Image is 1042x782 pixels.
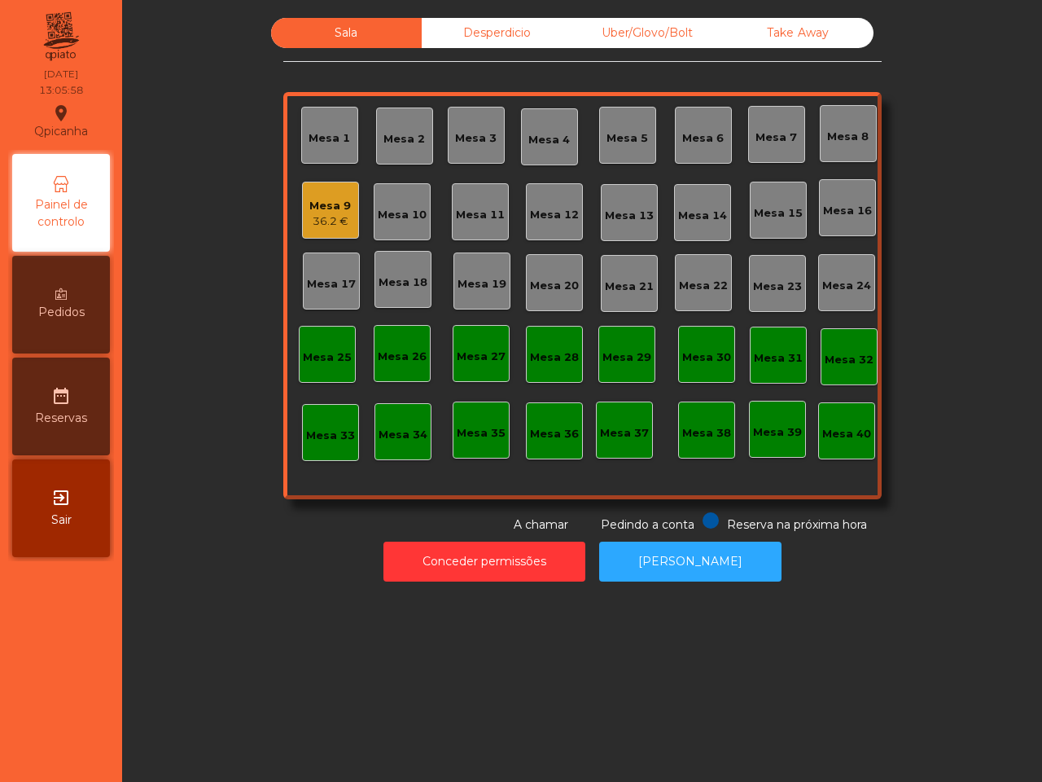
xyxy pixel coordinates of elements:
div: Mesa 3 [455,130,497,147]
button: [PERSON_NAME] [599,542,781,582]
span: Pedidos [38,304,85,321]
div: 13:05:58 [39,83,83,98]
div: Mesa 2 [383,131,425,147]
span: A chamar [514,517,568,532]
div: Mesa 18 [379,275,427,291]
div: Mesa 6 [682,130,724,147]
div: Mesa 12 [530,207,579,223]
i: location_on [51,103,71,123]
div: Mesa 32 [825,352,873,368]
div: Mesa 14 [678,208,727,224]
div: Take Away [723,18,873,48]
div: Mesa 7 [755,130,797,146]
div: Mesa 34 [379,427,427,443]
div: Mesa 30 [682,349,731,366]
span: Sair [51,512,72,529]
i: date_range [51,386,71,406]
div: Mesa 19 [458,276,506,292]
div: Mesa 36 [530,426,579,442]
div: Mesa 20 [530,278,579,294]
div: Qpicanha [34,101,88,142]
div: Sala [271,18,422,48]
div: [DATE] [44,67,78,81]
div: Mesa 1 [309,130,350,147]
div: Mesa 11 [456,207,505,223]
div: Mesa 24 [822,278,871,294]
div: Mesa 17 [307,276,356,292]
span: Painel de controlo [16,196,106,231]
div: Mesa 23 [753,279,802,295]
div: Mesa 13 [605,208,654,224]
div: Mesa 9 [309,198,351,214]
div: Mesa 25 [303,349,352,366]
div: Mesa 27 [457,349,506,365]
div: Mesa 26 [378,349,427,365]
div: Mesa 4 [528,132,570,148]
span: Pedindo a conta [601,517,694,532]
button: Conceder permissões [383,542,585,582]
span: Reserva na próxima hora [727,517,867,532]
div: Mesa 38 [682,425,731,442]
div: Mesa 28 [530,349,579,366]
div: Mesa 10 [378,207,427,223]
div: 36.2 € [309,213,351,230]
div: Mesa 31 [754,350,803,367]
div: Mesa 15 [754,205,803,222]
div: Mesa 5 [606,130,648,147]
div: Mesa 16 [823,203,872,219]
img: qpiato [41,8,81,65]
div: Mesa 21 [605,279,654,295]
div: Mesa 22 [679,278,728,294]
div: Mesa 8 [827,129,869,145]
i: exit_to_app [51,488,71,507]
div: Uber/Glovo/Bolt [572,18,723,48]
div: Mesa 33 [306,428,355,444]
div: Mesa 39 [753,424,802,441]
span: Reservas [35,410,87,427]
div: Mesa 40 [822,426,871,442]
div: Mesa 37 [600,425,649,442]
div: Desperdicio [422,18,572,48]
div: Mesa 35 [457,425,506,442]
div: Mesa 29 [602,349,651,366]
